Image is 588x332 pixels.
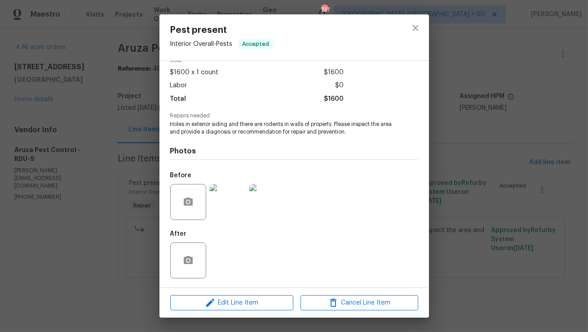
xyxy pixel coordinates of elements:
span: $1600 [324,93,344,106]
span: Edit Line Item [173,297,291,309]
span: $1600 x 1 count [170,66,219,79]
button: Edit Line Item [170,295,293,311]
span: Cancel Line Item [303,297,416,309]
span: Labor [170,79,187,92]
h5: Before [170,172,192,179]
h5: After [170,231,187,237]
span: Holes in exterior siding and there are rodents in walls of property. Please inspect the area and ... [170,121,393,136]
span: Interior Overall - Pests [170,41,233,47]
span: $1600 [324,66,344,79]
button: close [405,17,426,39]
span: Total [170,93,186,106]
span: Repairs needed [170,113,418,119]
span: Pest present [170,25,274,35]
div: 737 [321,5,327,14]
span: $0 [335,79,344,92]
button: Cancel Line Item [301,295,418,311]
span: Accepted [239,40,273,49]
h4: Photos [170,147,418,156]
span: Cost [170,58,344,63]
